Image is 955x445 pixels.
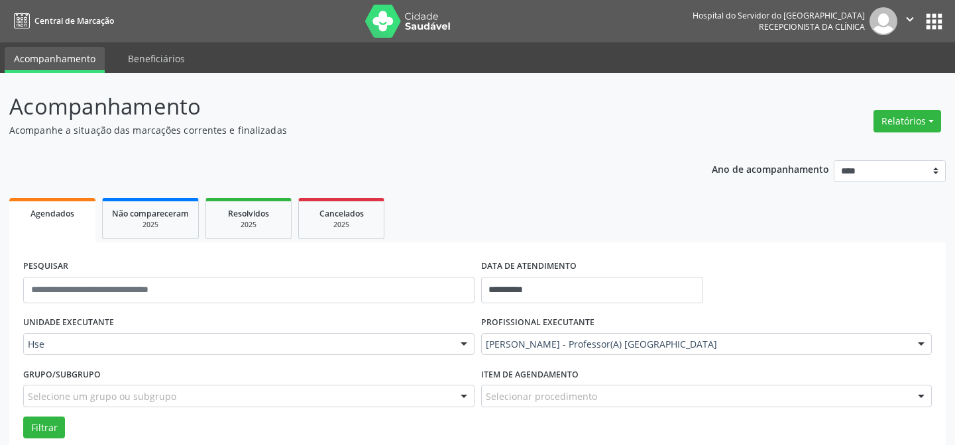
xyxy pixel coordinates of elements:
div: 2025 [215,220,282,230]
button: Filtrar [23,417,65,439]
span: Agendados [30,208,74,219]
button: Relatórios [873,110,941,132]
span: Hse [28,338,447,351]
label: Item de agendamento [481,364,579,385]
label: Grupo/Subgrupo [23,364,101,385]
span: Selecionar procedimento [486,389,597,403]
p: Acompanhamento [9,90,665,123]
label: PROFISSIONAL EXECUTANTE [481,313,594,333]
span: Central de Marcação [34,15,114,26]
img: img [870,7,897,35]
button: apps [923,10,946,33]
div: Hospital do Servidor do [GEOGRAPHIC_DATA] [693,10,865,21]
span: Recepcionista da clínica [759,21,865,32]
span: Selecione um grupo ou subgrupo [28,389,176,403]
label: DATA DE ATENDIMENTO [481,256,577,277]
label: UNIDADE EXECUTANTE [23,313,114,333]
button:  [897,7,923,35]
span: Resolvidos [228,208,269,219]
i:  [903,12,917,26]
div: 2025 [112,220,189,230]
span: [PERSON_NAME] - Professor(A) [GEOGRAPHIC_DATA] [486,338,905,351]
p: Acompanhe a situação das marcações correntes e finalizadas [9,123,665,137]
a: Beneficiários [119,47,194,70]
a: Central de Marcação [9,10,114,32]
a: Acompanhamento [5,47,105,73]
p: Ano de acompanhamento [712,160,829,177]
span: Cancelados [319,208,364,219]
span: Não compareceram [112,208,189,219]
label: PESQUISAR [23,256,68,277]
div: 2025 [308,220,374,230]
